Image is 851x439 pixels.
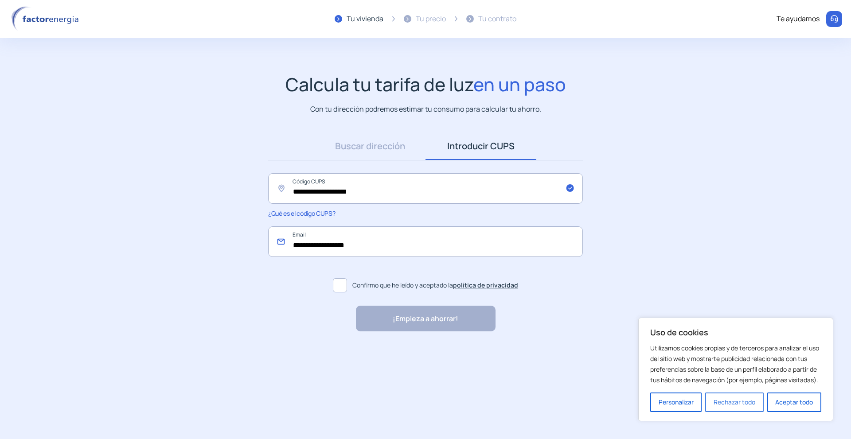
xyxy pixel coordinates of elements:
button: Personalizar [650,392,702,412]
div: Tu vivienda [347,13,383,25]
div: Tu contrato [478,13,516,25]
img: logo factor [9,6,84,32]
button: Rechazar todo [705,392,763,412]
span: Confirmo que he leído y aceptado la [352,280,518,290]
p: Uso de cookies [650,327,821,338]
p: Con tu dirección podremos estimar tu consumo para calcular tu ahorro. [310,104,541,115]
h1: Calcula tu tarifa de luz [285,74,566,95]
div: Tu precio [416,13,446,25]
a: Introducir CUPS [425,132,536,160]
div: Te ayudamos [777,13,820,25]
span: en un paso [473,72,566,97]
span: ¿Qué es el código CUPS? [268,209,335,218]
div: Uso de cookies [638,318,833,421]
p: Utilizamos cookies propias y de terceros para analizar el uso del sitio web y mostrarte publicida... [650,343,821,385]
a: Buscar dirección [315,132,425,160]
button: Aceptar todo [767,392,821,412]
a: política de privacidad [453,281,518,289]
img: llamar [830,15,839,23]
